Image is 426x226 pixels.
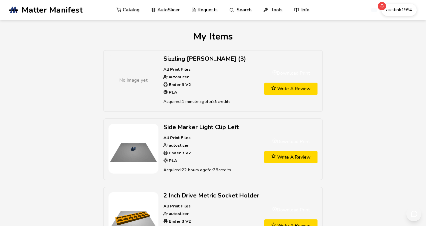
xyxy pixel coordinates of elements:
[168,82,191,87] strong: Ender 3 V2
[163,166,259,173] p: Acquired: 22 hours ago for 25 credits
[119,77,147,84] span: No image yet
[168,158,177,163] strong: PLA
[163,203,191,209] strong: All Print Files
[168,218,191,224] strong: Ender 3 V2
[168,142,189,148] strong: autoslicer
[9,31,417,42] h1: My Items
[163,135,191,140] strong: All Print Files
[168,211,189,216] strong: autoslicer
[163,66,191,72] strong: All Print Files
[168,74,189,80] strong: autoslicer
[168,150,191,156] strong: Ender 3 V2
[163,192,259,199] h2: 2 Inch Drive Metric Socket Holder
[264,151,318,163] a: Write A Review
[406,206,421,221] button: Send feedback via email
[264,135,318,148] a: Download Print
[22,5,83,15] span: Matter Manifest
[163,55,259,62] h2: Sizzling [PERSON_NAME] (3)
[264,67,318,79] a: Download Print
[163,98,259,105] p: Acquired: 1 minute ago for 25 credits
[163,124,259,131] h2: Side Marker Light Clip Left
[168,89,177,95] strong: PLA
[108,124,158,174] img: Side Marker Light Clip Left
[264,204,318,216] a: Download Print
[264,83,318,95] a: Write A Review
